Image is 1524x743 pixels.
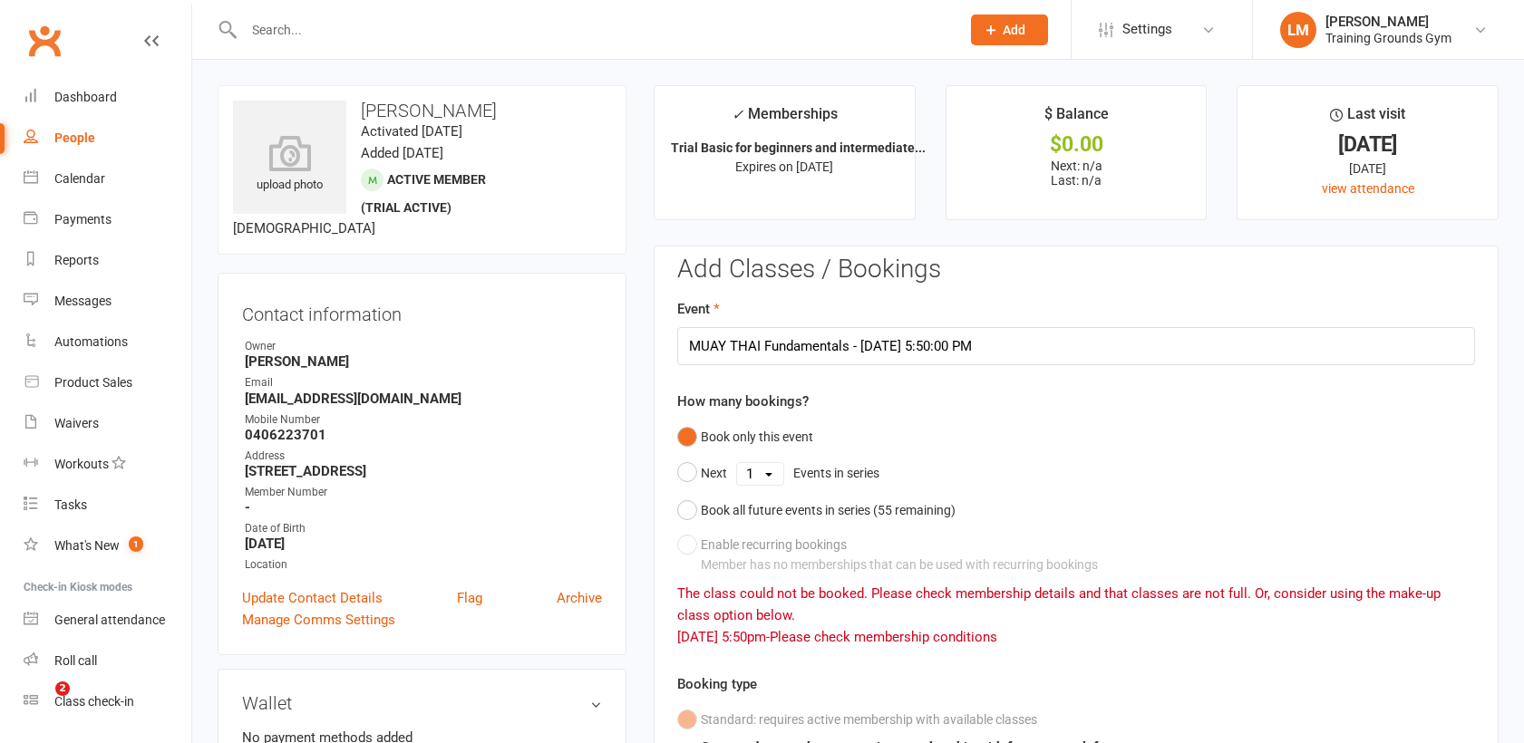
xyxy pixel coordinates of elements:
div: Location [245,556,602,574]
div: Waivers [54,416,99,430]
span: Active member (trial active) [361,172,486,215]
a: Roll call [24,641,191,681]
time: Activated [DATE] [361,123,462,140]
span: 1 [129,536,143,552]
div: Member Number [245,484,602,501]
div: Calendar [54,171,105,186]
span: Or, consider using the make-up class option below. [677,585,1441,623]
div: People [54,130,95,145]
label: Event [677,298,720,320]
strong: 0406223701 [245,427,602,443]
button: NextEvents in series [677,455,888,493]
a: General attendance kiosk mode [24,600,191,641]
a: Update Contact Details [242,587,383,609]
a: Dashboard [24,77,191,118]
button: Book all future events in series (55 remaining) [677,493,956,527]
div: Book all future events in series ( 55 remaining) [701,500,956,520]
div: Reports [54,253,99,267]
span: The class could not be booked. Please check membership details and that classes are not full. [677,585,1255,602]
a: Payments [24,199,191,240]
div: General attendance [54,613,165,627]
strong: [PERSON_NAME] [245,353,602,370]
div: upload photo [233,135,346,195]
div: [DATE] 5:50pm - Please check membership conditions [677,626,1475,648]
div: Date of Birth [245,520,602,537]
iframe: Intercom live chat [18,681,62,725]
a: Class kiosk mode [24,681,191,722]
div: Events in series [793,463,879,483]
div: Automations [54,334,128,349]
a: People [24,118,191,159]
span: [DEMOGRAPHIC_DATA] [233,220,375,236]
a: Product Sales [24,362,191,403]
a: Waivers [24,403,191,444]
button: Add [971,14,1048,45]
strong: - [245,499,602,516]
strong: Trial Basic for beginners and intermediate... [671,140,926,155]
div: Memberships [732,102,838,136]
span: 2 [55,681,70,696]
h3: Wallet [242,693,602,713]
strong: [STREET_ADDRESS] [245,463,602,479]
div: [PERSON_NAME] [1325,14,1451,30]
div: Roll call [54,653,97,668]
div: Training Grounds Gym [1325,30,1451,46]
a: view attendance [1322,181,1414,196]
h3: [PERSON_NAME] [233,101,611,121]
div: Next [701,463,727,483]
div: Tasks [54,497,87,512]
div: Address [245,448,602,465]
a: Calendar [24,159,191,199]
div: Email [245,374,602,391]
div: [DATE] [1254,159,1481,179]
a: Clubworx [22,18,67,63]
div: Mobile Number [245,411,602,429]
div: $ Balance [1044,102,1109,135]
div: Product Sales [54,375,132,390]
div: Owner [245,338,602,355]
a: Messages [24,281,191,322]
a: Tasks [24,485,191,526]
a: Automations [24,322,191,362]
a: Workouts [24,444,191,485]
span: Add [1003,23,1025,37]
div: $0.00 [963,135,1190,154]
a: What's New1 [24,526,191,566]
i: ✓ [732,106,743,123]
a: Reports [24,240,191,281]
div: Class check-in [54,694,134,709]
div: Dashboard [54,90,117,104]
label: How many bookings? [677,391,809,412]
span: Expires on [DATE] [735,159,833,174]
span: Settings [1122,9,1172,50]
div: Messages [54,294,112,308]
strong: [DATE] [245,536,602,552]
div: LM [1280,12,1316,48]
a: Flag [457,587,482,609]
button: Book only this event [677,420,813,454]
strong: [EMAIL_ADDRESS][DOMAIN_NAME] [245,391,602,407]
a: Manage Comms Settings [242,609,395,631]
div: Workouts [54,457,109,471]
time: Added [DATE] [361,145,443,161]
div: Payments [54,212,112,227]
label: Booking type [677,673,757,695]
div: Last visit [1330,102,1405,135]
a: Archive [557,587,602,609]
div: What's New [54,538,120,553]
p: Next: n/a Last: n/a [963,159,1190,188]
h3: Add Classes / Bookings [677,256,1475,284]
input: Search... [238,17,947,43]
input: Please select an Event [677,327,1475,365]
div: [DATE] [1254,135,1481,154]
h3: Contact information [242,297,602,324]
